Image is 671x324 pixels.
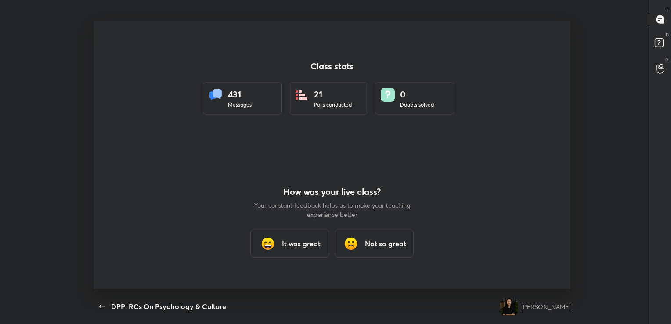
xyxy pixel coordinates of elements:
div: Messages [228,101,252,109]
div: 21 [314,88,352,101]
p: D [666,32,669,38]
div: DPP: RCs On Psychology & Culture [111,301,226,312]
img: statsMessages.856aad98.svg [209,88,223,102]
div: Doubts solved [400,101,434,109]
img: grinning_face_with_smiling_eyes_cmp.gif [259,235,277,252]
img: frowning_face_cmp.gif [342,235,360,252]
h4: How was your live class? [253,187,411,197]
div: 0 [400,88,434,101]
div: 431 [228,88,252,101]
p: Your constant feedback helps us to make your teaching experience better [253,201,411,219]
p: G [665,56,669,63]
h3: Not so great [365,238,406,249]
img: statsPoll.b571884d.svg [295,88,309,102]
div: [PERSON_NAME] [521,302,570,311]
p: T [666,7,669,14]
img: doubts.8a449be9.svg [381,88,395,102]
h4: Class stats [203,61,461,72]
h3: It was great [282,238,321,249]
div: Polls conducted [314,101,352,109]
img: 9e24b94aef5d423da2dc226449c24655.jpg [500,298,518,315]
